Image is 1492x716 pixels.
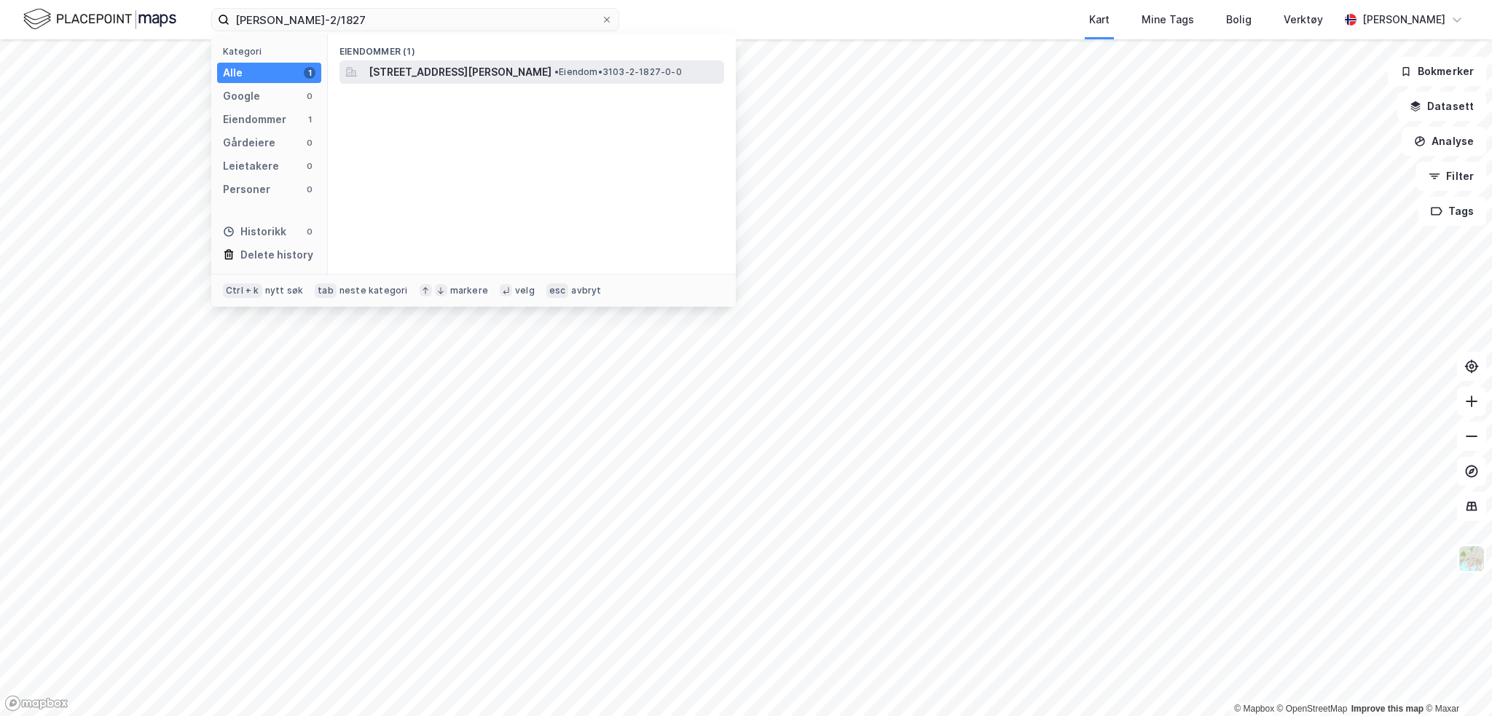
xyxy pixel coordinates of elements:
div: Delete history [240,246,313,264]
span: Eiendom • 3103-2-1827-0-0 [554,66,682,78]
div: neste kategori [339,285,408,296]
button: Tags [1418,197,1486,226]
a: Mapbox [1234,704,1274,714]
iframe: Chat Widget [1419,646,1492,716]
div: 0 [304,226,315,237]
div: Kontrollprogram for chat [1419,646,1492,716]
div: velg [515,285,535,296]
div: Kategori [223,46,321,57]
div: Google [223,87,260,105]
button: Filter [1416,162,1486,191]
input: Søk på adresse, matrikkel, gårdeiere, leietakere eller personer [229,9,601,31]
div: Alle [223,64,243,82]
div: [PERSON_NAME] [1362,11,1445,28]
div: Gårdeiere [223,134,275,152]
div: 0 [304,137,315,149]
div: esc [546,283,569,298]
div: 1 [304,67,315,79]
button: Bokmerker [1388,57,1486,86]
div: markere [450,285,488,296]
button: Datasett [1397,92,1486,121]
div: tab [315,283,337,298]
span: • [554,66,559,77]
div: Verktøy [1284,11,1323,28]
div: avbryt [571,285,601,296]
img: Z [1458,545,1485,573]
div: 0 [304,90,315,102]
div: nytt søk [265,285,304,296]
span: [STREET_ADDRESS][PERSON_NAME] [369,63,551,81]
div: Leietakere [223,157,279,175]
a: Mapbox homepage [4,695,68,712]
div: Kart [1089,11,1110,28]
a: Improve this map [1351,704,1424,714]
button: Analyse [1402,127,1486,156]
div: Eiendommer (1) [328,34,736,60]
div: Personer [223,181,270,198]
div: Historikk [223,223,286,240]
a: OpenStreetMap [1277,704,1348,714]
div: 0 [304,184,315,195]
div: 0 [304,160,315,172]
img: logo.f888ab2527a4732fd821a326f86c7f29.svg [23,7,176,32]
div: Mine Tags [1142,11,1194,28]
div: Ctrl + k [223,283,262,298]
div: Bolig [1226,11,1252,28]
div: Eiendommer [223,111,286,128]
div: 1 [304,114,315,125]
